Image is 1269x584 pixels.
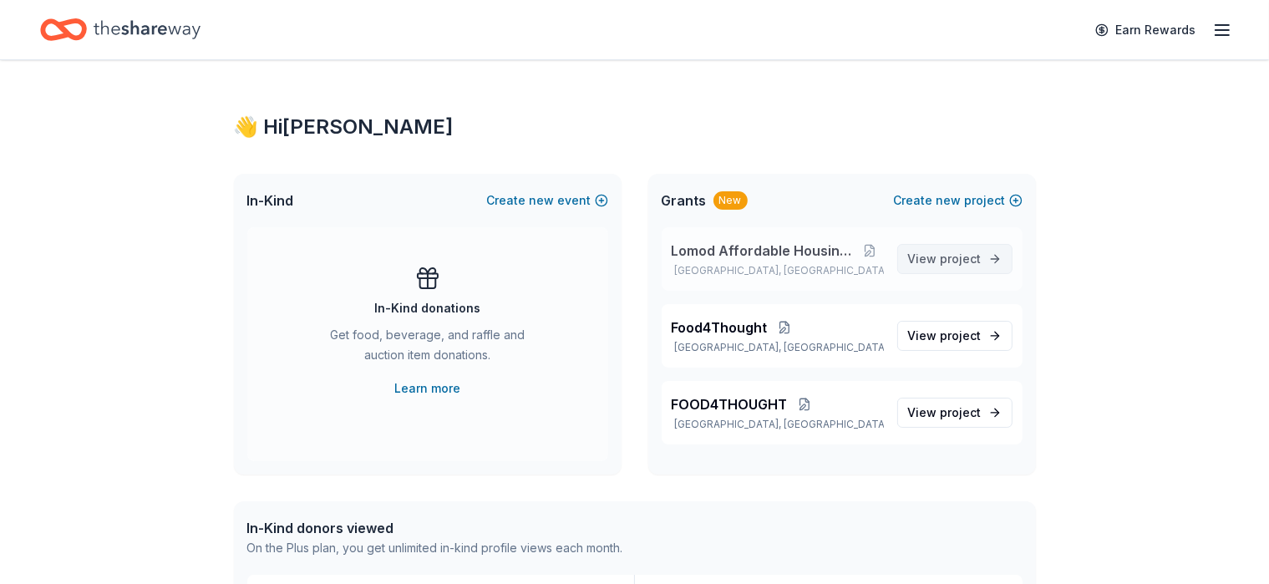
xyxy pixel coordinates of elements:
[394,378,460,399] a: Learn more
[247,190,294,211] span: In-Kind
[897,244,1013,274] a: View project
[314,325,541,372] div: Get food, beverage, and raffle and auction item donations.
[487,190,608,211] button: Createnewevent
[374,298,480,318] div: In-Kind donations
[941,251,982,266] span: project
[1085,15,1206,45] a: Earn Rewards
[897,398,1013,428] a: View project
[937,190,962,211] span: new
[234,114,1036,140] div: 👋 Hi [PERSON_NAME]
[672,394,788,414] span: FOOD4THOUGHT
[908,326,982,346] span: View
[672,317,768,338] span: Food4Thought
[662,190,707,211] span: Grants
[672,241,857,261] span: Lomod Affordable Housing Project
[908,403,982,423] span: View
[897,321,1013,351] a: View project
[672,341,884,354] p: [GEOGRAPHIC_DATA], [GEOGRAPHIC_DATA]
[530,190,555,211] span: new
[941,405,982,419] span: project
[672,264,884,277] p: [GEOGRAPHIC_DATA], [GEOGRAPHIC_DATA]
[941,328,982,343] span: project
[672,418,884,431] p: [GEOGRAPHIC_DATA], [GEOGRAPHIC_DATA]
[247,518,623,538] div: In-Kind donors viewed
[713,191,748,210] div: New
[247,538,623,558] div: On the Plus plan, you get unlimited in-kind profile views each month.
[908,249,982,269] span: View
[894,190,1023,211] button: Createnewproject
[40,10,201,49] a: Home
